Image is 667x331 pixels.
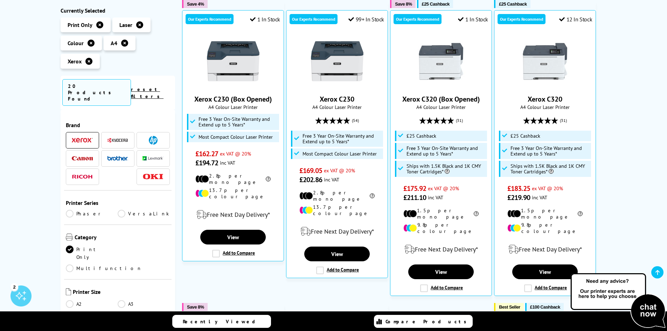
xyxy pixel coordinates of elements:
span: £169.05 [299,166,322,175]
img: Xerox C230 (Box Opened) [207,35,259,88]
div: 2 [11,283,18,291]
img: Xerox [72,138,93,143]
span: £175.92 [403,184,426,193]
div: modal_delivery [290,222,384,241]
label: Add to Compare [212,250,255,257]
span: (31) [560,114,567,127]
span: inc VAT [428,194,443,201]
span: Free 3 Year On-Site Warranty and Extend up to 5 Years* [407,145,486,157]
span: Most Compact Colour Laser Printer [303,151,377,157]
li: 13.7p per colour page [195,187,271,200]
a: Xerox C230 [320,95,354,104]
span: Save 8% [395,1,412,7]
span: £25 Cashback [499,1,527,7]
span: £202.86 [299,175,322,184]
label: Add to Compare [420,284,463,292]
img: Canon [72,156,93,161]
span: inc VAT [324,176,339,183]
span: A4 Colour Laser Printer [186,104,280,110]
span: A4 [111,40,117,47]
div: modal_delivery [186,205,280,225]
a: Xerox C320 (Box Opened) [402,95,480,104]
span: Free 3 Year On-Site Warranty and Extend up to 5 Years* [510,145,590,157]
span: Printer Series [66,199,170,206]
span: Recently Viewed [183,318,262,325]
div: Our Experts Recommend [290,14,338,24]
a: Xerox C230 (Box Opened) [194,95,272,104]
a: Print Only [66,246,118,261]
div: modal_delivery [498,240,592,259]
a: A2 [66,300,118,308]
li: 9.8p per colour page [507,222,583,234]
a: Xerox C320 (Box Opened) [415,82,467,89]
span: Save 4% [187,1,204,7]
span: Brand [66,122,170,129]
a: VersaLink [118,210,170,218]
a: HP [143,136,164,145]
img: OKI [143,174,164,180]
span: A4 Colour Laser Printer [394,104,488,110]
a: Xerox [72,136,93,145]
div: 12 In Stock [559,16,592,23]
a: Xerox C320 [528,95,562,104]
a: OKI [143,172,164,181]
span: Ships with 1.5K Black and 1K CMY Toner Cartridges* [510,163,590,174]
img: Xerox C320 [519,35,571,88]
span: Laser [119,21,132,28]
span: £219.90 [507,193,530,202]
a: Phaser [66,210,118,218]
li: 1.5p per mono page [403,207,479,220]
div: Our Experts Recommend [186,14,234,24]
span: Save 8% [187,304,204,310]
a: Compare Products [374,315,473,328]
img: Brother [107,156,128,161]
span: inc VAT [532,194,547,201]
div: Our Experts Recommend [498,14,546,24]
img: Category [66,234,73,241]
span: ex VAT @ 20% [324,167,355,174]
span: Most Compact Colour Laser Printer [199,134,273,140]
img: Kyocera [107,138,128,143]
span: £25 Cashback [407,133,436,139]
a: View [512,264,577,279]
span: £25 Cashback [422,1,450,7]
a: Lexmark [143,154,164,163]
label: Add to Compare [524,284,567,292]
span: Best Seller [499,304,520,310]
a: Kyocera [107,136,128,145]
span: 20 Products Found [62,79,131,106]
button: Save 8% [182,303,207,311]
span: Xerox [68,58,82,65]
span: ex VAT @ 20% [532,185,563,192]
a: Xerox C230 [311,82,363,89]
span: Printer Size [73,288,170,297]
span: Ships with 1.5K Black and 1K CMY Toner Cartridges* [407,163,486,174]
span: £183.25 [507,184,530,193]
img: HP [149,136,158,145]
a: View [304,247,369,261]
img: Ricoh [72,175,93,179]
a: View [408,264,473,279]
button: Best Seller [494,303,524,311]
a: reset filters [131,86,164,99]
span: A4 Colour Laser Printer [290,104,384,110]
span: £100 Cashback [530,304,560,310]
label: Add to Compare [316,267,359,274]
a: Ricoh [72,172,93,181]
span: £162.27 [195,149,218,158]
div: modal_delivery [394,240,488,259]
span: Free 3 Year On-Site Warranty and Extend up to 5 Years* [303,133,382,144]
span: Category [75,234,170,242]
li: 1.5p per mono page [507,207,583,220]
span: (31) [456,114,463,127]
li: 2.8p per mono page [299,189,375,202]
span: £211.10 [403,193,426,202]
div: 99+ In Stock [348,16,384,23]
a: View [200,230,265,244]
span: Print Only [68,21,92,28]
a: Multifunction [66,264,142,272]
div: Our Experts Recommend [394,14,442,24]
button: £100 Cashback [525,303,564,311]
img: Xerox C320 (Box Opened) [415,35,467,88]
span: ex VAT @ 20% [220,150,251,157]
